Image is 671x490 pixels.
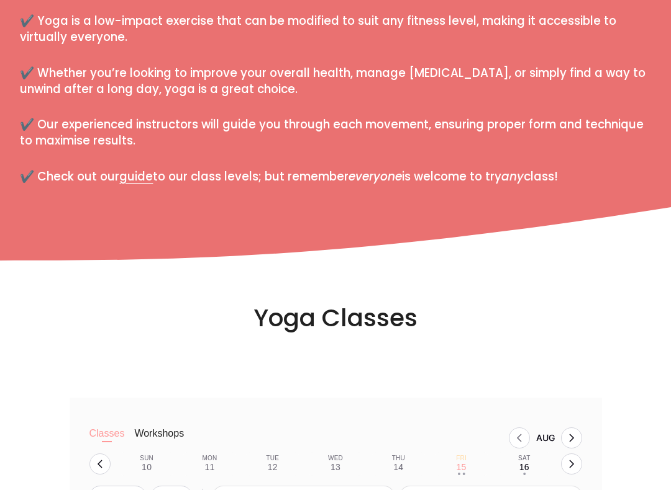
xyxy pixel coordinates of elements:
[392,455,405,462] div: Thu
[20,169,650,185] h4: ✔️ Check out our to our class levels; but remember is welcome to try class!
[268,462,278,472] div: 12
[266,455,279,462] div: Tue
[20,65,650,97] h4: ✔️ Whether you’re looking to improve your overall health, manage [MEDICAL_DATA], or simply find a...
[457,462,467,472] div: 15
[20,117,650,149] h4: ✔️ Our experienced instructors will guide you through each movement, ensuring proper form and tec...
[519,462,529,472] div: 16
[328,455,343,462] div: Wed
[204,462,214,472] div: 11
[89,427,125,452] button: Classes
[523,473,526,475] div: •
[457,473,465,475] div: • •
[142,462,152,472] div: 10
[202,455,217,462] div: Mon
[119,168,153,185] a: guide
[140,455,153,462] div: Sun
[349,168,402,185] em: everyone
[134,427,184,452] button: Workshops
[204,427,582,448] nav: Month switch
[518,455,530,462] div: Sat
[530,433,561,443] div: Month Aug
[206,302,465,334] h2: Yoga Classes
[561,427,582,448] button: Next month, Sep
[509,427,530,448] button: Previous month, Jul
[393,462,403,472] div: 14
[456,455,467,462] div: Fri
[501,168,524,185] em: any
[331,462,340,472] div: 13
[20,13,650,45] h4: ✔️ Yoga is a low-impact exercise that can be modified to suit any fitness level, making it access...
